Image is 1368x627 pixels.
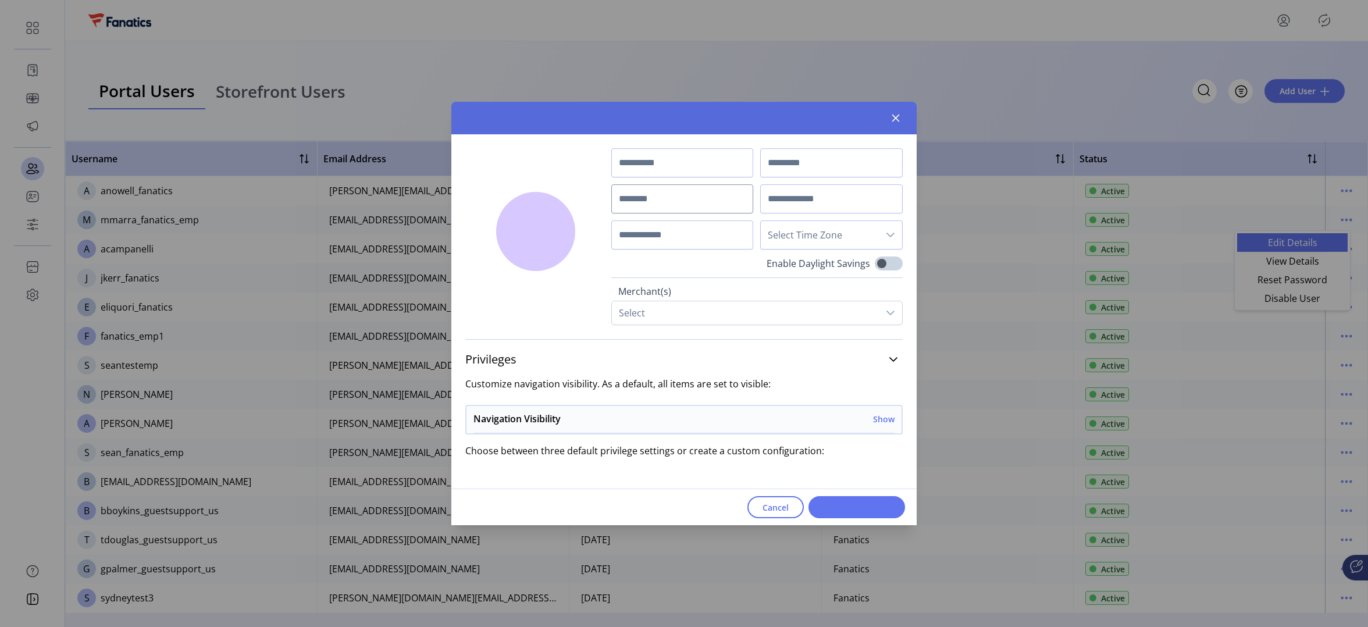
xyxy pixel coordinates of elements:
span: Select Time Zone [761,221,879,249]
h6: Navigation Visibility [473,412,561,426]
div: Select [612,301,652,325]
label: Choose between three default privilege settings or create a custom configuration: [465,444,903,458]
label: Merchant(s) [618,284,896,301]
a: Privileges [465,347,903,372]
span: Cancel [763,501,789,514]
button: Cancel [747,496,804,518]
h6: Show [873,413,895,425]
span: Privileges [465,354,516,365]
div: Privileges [465,372,903,483]
div: dropdown trigger [879,221,902,249]
label: Customize navigation visibility. As a default, all items are set to visible: [465,377,903,391]
label: Enable Daylight Savings [767,256,870,270]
